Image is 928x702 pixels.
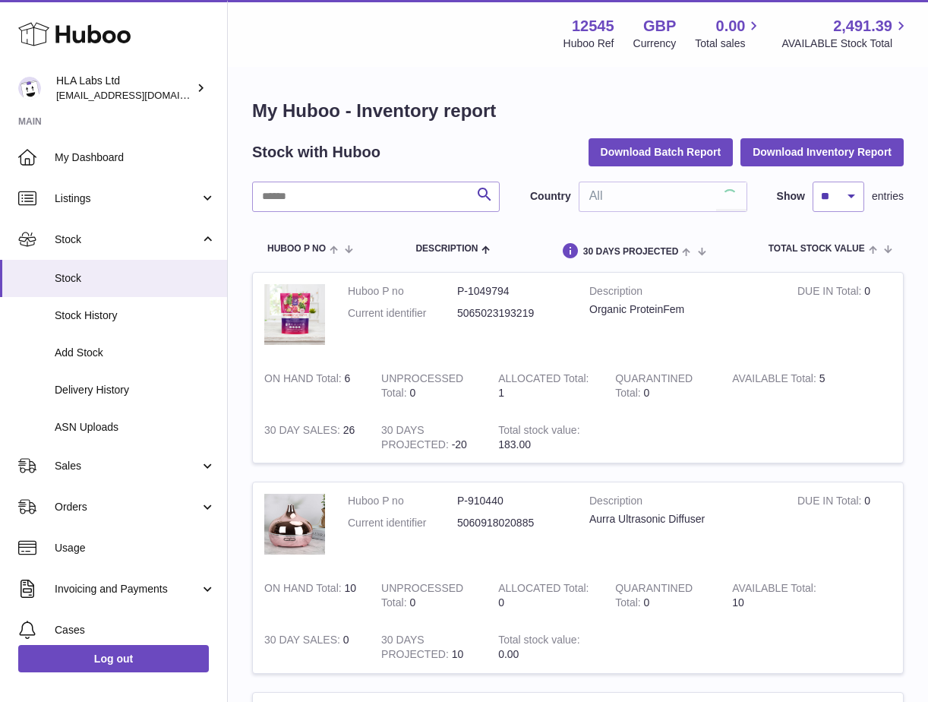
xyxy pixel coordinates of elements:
dt: Huboo P no [348,284,457,299]
td: 0 [370,360,487,412]
h1: My Huboo - Inventory report [252,99,904,123]
dt: Current identifier [348,516,457,530]
div: Currency [633,36,677,51]
span: 2,491.39 [833,16,892,36]
span: Delivery History [55,383,216,397]
div: Aurra Ultrasonic Diffuser [589,512,775,526]
dd: P-1049794 [457,284,567,299]
strong: 12545 [572,16,614,36]
span: Invoicing and Payments [55,582,200,596]
span: AVAILABLE Stock Total [781,36,910,51]
img: clinton@newgendirect.com [18,77,41,100]
strong: QUARANTINED Total [615,582,693,612]
strong: UNPROCESSED Total [381,582,463,612]
td: 1 [487,360,604,412]
a: 2,491.39 AVAILABLE Stock Total [781,16,910,51]
strong: DUE IN Total [797,285,864,301]
strong: ON HAND Total [264,372,345,388]
strong: Total stock value [498,634,579,650]
button: Download Inventory Report [740,138,904,166]
span: Stock [55,271,216,286]
button: Download Batch Report [589,138,734,166]
img: product image [264,494,325,555]
span: [EMAIL_ADDRESS][DOMAIN_NAME] [56,89,223,101]
label: Show [777,189,805,204]
td: 5 [721,360,838,412]
span: Orders [55,500,200,514]
label: Country [530,189,571,204]
strong: 30 DAYS PROJECTED [381,424,452,454]
span: Add Stock [55,346,216,360]
strong: 30 DAYS PROJECTED [381,634,452,664]
a: 0.00 Total sales [695,16,762,51]
div: Huboo Ref [563,36,614,51]
span: ASN Uploads [55,420,216,435]
span: entries [872,189,904,204]
td: 10 [253,570,370,621]
div: HLA Labs Ltd [56,74,193,103]
strong: ALLOCATED Total [498,582,589,598]
td: 0 [487,570,604,621]
td: 10 [370,621,487,673]
td: 10 [721,570,838,621]
span: Total stock value [769,244,865,254]
strong: 30 DAY SALES [264,424,343,440]
span: 30 DAYS PROJECTED [583,247,679,257]
strong: UNPROCESSED Total [381,372,463,403]
span: Stock [55,232,200,247]
dd: 5060918020885 [457,516,567,530]
span: 0 [644,387,650,399]
strong: ON HAND Total [264,582,345,598]
strong: GBP [643,16,676,36]
h2: Stock with Huboo [252,142,380,163]
span: 0.00 [498,648,519,660]
div: Organic ProteinFem [589,302,775,317]
span: Sales [55,459,200,473]
strong: Total stock value [498,424,579,440]
span: 0.00 [716,16,746,36]
dd: 5065023193219 [457,306,567,321]
span: Description [415,244,478,254]
span: Huboo P no [267,244,326,254]
td: 0 [786,482,903,570]
strong: Description [589,284,775,302]
span: Usage [55,541,216,555]
span: My Dashboard [55,150,216,165]
td: 6 [253,360,370,412]
img: product image [264,284,325,345]
strong: Description [589,494,775,512]
td: 0 [253,621,370,673]
span: 0 [644,596,650,609]
a: Log out [18,645,209,672]
strong: DUE IN Total [797,495,864,511]
span: Cases [55,623,216,637]
span: Listings [55,191,200,206]
span: Total sales [695,36,762,51]
td: -20 [370,412,487,463]
td: 0 [786,273,903,360]
dt: Current identifier [348,306,457,321]
td: 0 [370,570,487,621]
span: 183.00 [498,438,531,451]
strong: 30 DAY SALES [264,634,343,650]
dd: P-910440 [457,494,567,508]
dt: Huboo P no [348,494,457,508]
td: 26 [253,412,370,463]
strong: AVAILABLE Total [732,582,816,598]
span: Stock History [55,308,216,323]
strong: QUARANTINED Total [615,372,693,403]
strong: ALLOCATED Total [498,372,589,388]
strong: AVAILABLE Total [732,372,819,388]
